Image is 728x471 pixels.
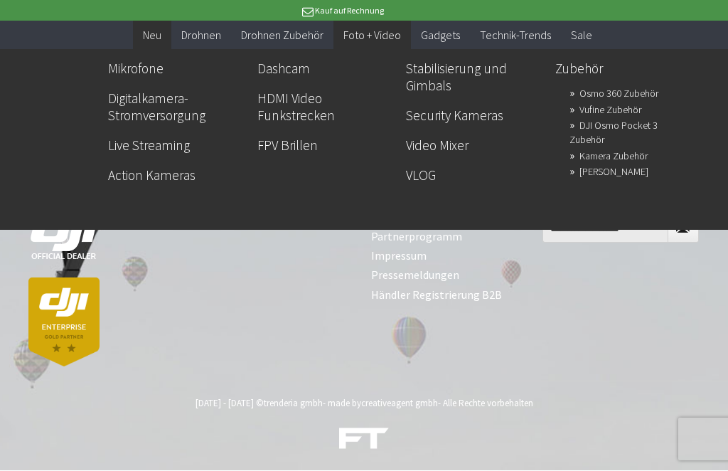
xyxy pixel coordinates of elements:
[333,21,411,51] a: Foto + Video
[411,21,470,51] a: Gadgets
[406,164,543,188] a: VLOG
[371,266,528,285] a: Pressemeldungen
[133,21,171,51] a: Neu
[406,104,543,128] a: Security Kameras
[108,134,245,158] a: Live Streaming
[569,116,658,150] a: DJI Osmo Pocket 3 Zubehör
[579,162,648,182] a: Gimbal Zubehör
[579,84,658,104] a: Osmo 360 Zubehör
[257,57,395,81] a: Dashcam
[264,398,323,410] a: trenderia gmbh
[11,398,717,410] div: [DATE] - [DATE] © - made by - Alle Rechte vorbehalten
[371,228,528,247] a: Partnerprogramm
[108,87,245,128] a: Digitalkamera-Stromversorgung
[470,21,561,51] a: Technik-Trends
[571,28,592,43] span: Sale
[579,147,648,166] a: Kamera Zubehör
[339,428,389,450] img: ft-white-trans-footer.png
[28,278,100,367] img: dji-partner-enterprise_goldLoJgYOWPUIEBO.png
[339,430,389,455] a: DJI Drohnen, Trends & Gadgets Shop
[480,28,551,43] span: Technik-Trends
[361,398,438,410] a: creativeagent gmbh
[406,57,543,98] a: Stabilisierung und Gimbals
[421,28,460,43] span: Gadgets
[171,21,231,51] a: Drohnen
[28,213,100,261] img: white-dji-schweiz-logo-official_140x140.png
[561,21,602,51] a: Sale
[579,100,641,120] a: Vufine Zubehör
[371,286,528,305] a: Händler Registrierung B2B
[241,28,323,43] span: Drohnen Zubehör
[108,164,245,188] a: Action Kameras
[257,134,395,158] a: FPV Brillen
[406,134,543,158] a: Video Mixer
[343,28,401,43] span: Foto + Video
[257,87,395,128] a: HDMI Video Funkstrecken
[555,57,692,81] a: Zubehör
[371,247,528,266] a: Impressum
[231,21,333,51] a: Drohnen Zubehör
[143,28,161,43] span: Neu
[108,57,245,81] a: Mikrofone
[181,28,221,43] span: Drohnen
